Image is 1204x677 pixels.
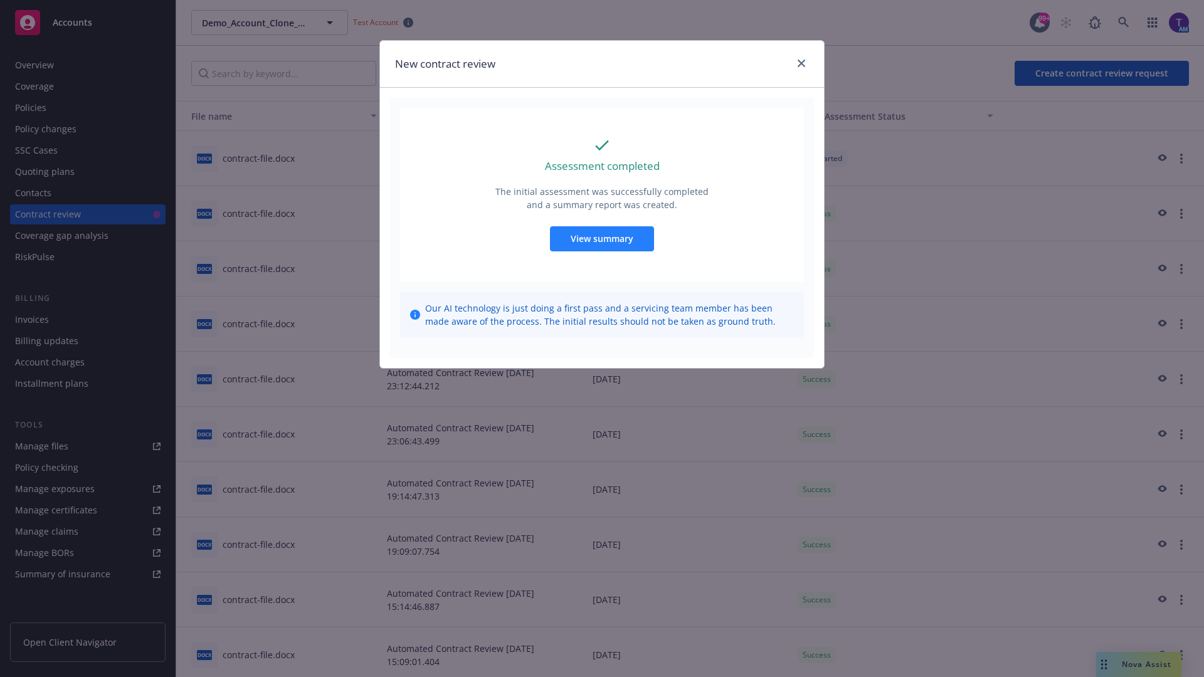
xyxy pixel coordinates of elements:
a: close [794,56,809,71]
span: Our AI technology is just doing a first pass and a servicing team member has been made aware of t... [425,302,794,328]
p: The initial assessment was successfully completed and a summary report was created. [494,185,710,211]
button: View summary [550,226,654,251]
span: View summary [571,233,633,244]
h1: New contract review [395,56,495,72]
p: Assessment completed [545,158,660,174]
